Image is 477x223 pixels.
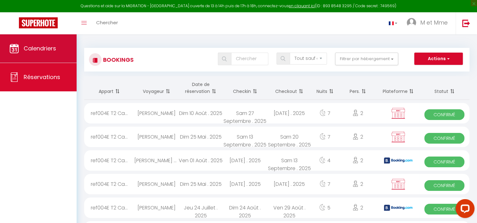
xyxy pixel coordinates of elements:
[339,76,377,100] th: Sort by people
[377,76,419,100] th: Sort by channel
[223,76,267,100] th: Sort by checkin
[91,12,123,34] a: Chercher
[84,76,134,100] th: Sort by rentals
[402,12,456,34] a: ... M et Mme
[335,53,398,65] button: Filtrer par hébergement
[420,19,448,26] span: M et Mme
[134,76,179,100] th: Sort by guest
[451,197,477,223] iframe: LiveChat chat widget
[102,53,134,67] h3: Bookings
[231,53,268,65] input: Chercher
[267,76,311,100] th: Sort by checkout
[407,18,416,27] img: ...
[24,73,60,81] span: Réservations
[96,19,118,26] span: Chercher
[419,76,469,100] th: Sort by status
[311,76,339,100] th: Sort by nights
[24,44,56,52] span: Calendriers
[289,3,315,9] a: en cliquant ici
[19,17,58,28] img: Super Booking
[414,53,463,65] button: Actions
[178,76,223,100] th: Sort by booking date
[462,19,470,27] img: logout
